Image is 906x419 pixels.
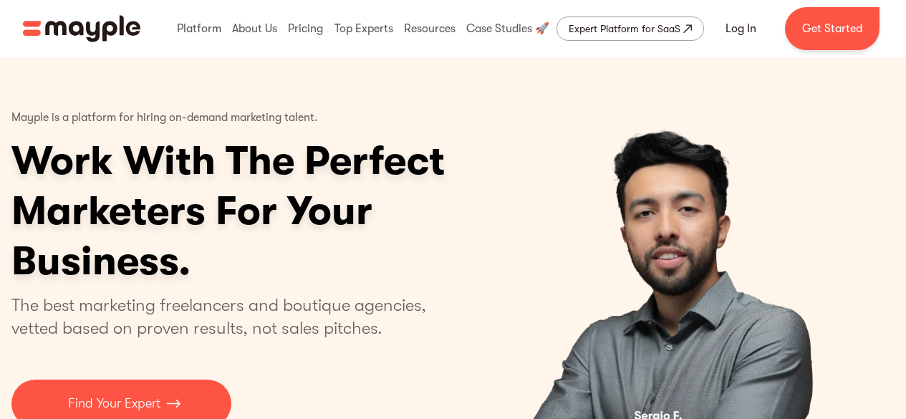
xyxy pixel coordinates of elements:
[556,16,704,41] a: Expert Platform for SaaS
[68,394,160,413] p: Find Your Expert
[11,136,556,286] h1: Work With The Perfect Marketers For Your Business.
[569,20,680,37] div: Expert Platform for SaaS
[11,294,443,339] p: The best marketing freelancers and boutique agencies, vetted based on proven results, not sales p...
[708,11,774,46] a: Log In
[23,15,140,42] img: Mayple logo
[785,7,880,50] a: Get Started
[11,100,318,136] p: Mayple is a platform for hiring on-demand marketing talent.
